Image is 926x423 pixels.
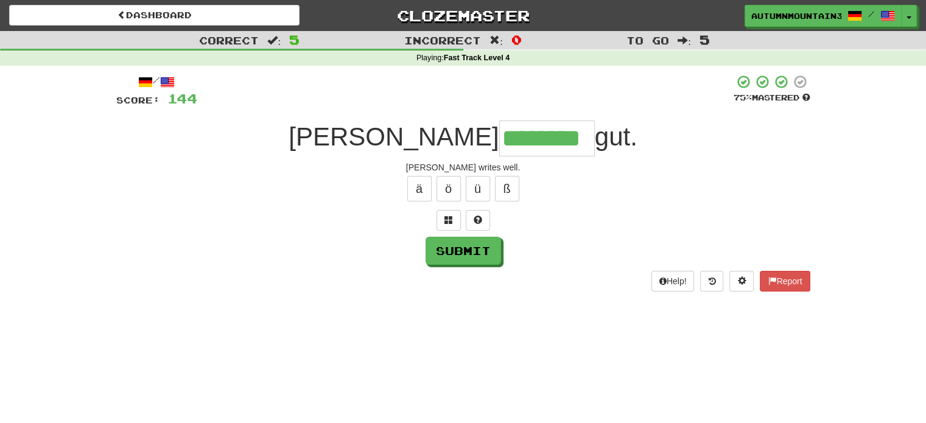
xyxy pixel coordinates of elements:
strong: Fast Track Level 4 [444,54,510,62]
span: 75 % [734,93,752,102]
span: Score: [116,95,160,105]
div: [PERSON_NAME] writes well. [116,161,810,173]
span: AutumnMountain3695 [751,10,841,21]
span: Incorrect [404,34,481,46]
span: [PERSON_NAME] [289,122,499,151]
a: Dashboard [9,5,300,26]
div: / [116,74,197,89]
button: Switch sentence to multiple choice alt+p [437,210,461,231]
div: Mastered [734,93,810,103]
a: Clozemaster [318,5,608,26]
span: 0 [511,32,522,47]
span: 5 [289,32,300,47]
button: Single letter hint - you only get 1 per sentence and score half the points! alt+h [466,210,490,231]
span: To go [626,34,669,46]
span: 144 [167,91,197,106]
button: ä [407,176,432,201]
span: : [489,35,503,46]
button: Round history (alt+y) [700,271,723,292]
span: : [678,35,691,46]
button: Submit [426,237,501,265]
span: Correct [199,34,259,46]
button: ß [495,176,519,201]
span: gut. [595,122,637,151]
button: ö [437,176,461,201]
a: AutumnMountain3695 / [745,5,902,27]
button: ü [466,176,490,201]
button: Report [760,271,810,292]
span: 5 [700,32,710,47]
span: : [267,35,281,46]
span: / [868,10,874,18]
button: Help! [651,271,695,292]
